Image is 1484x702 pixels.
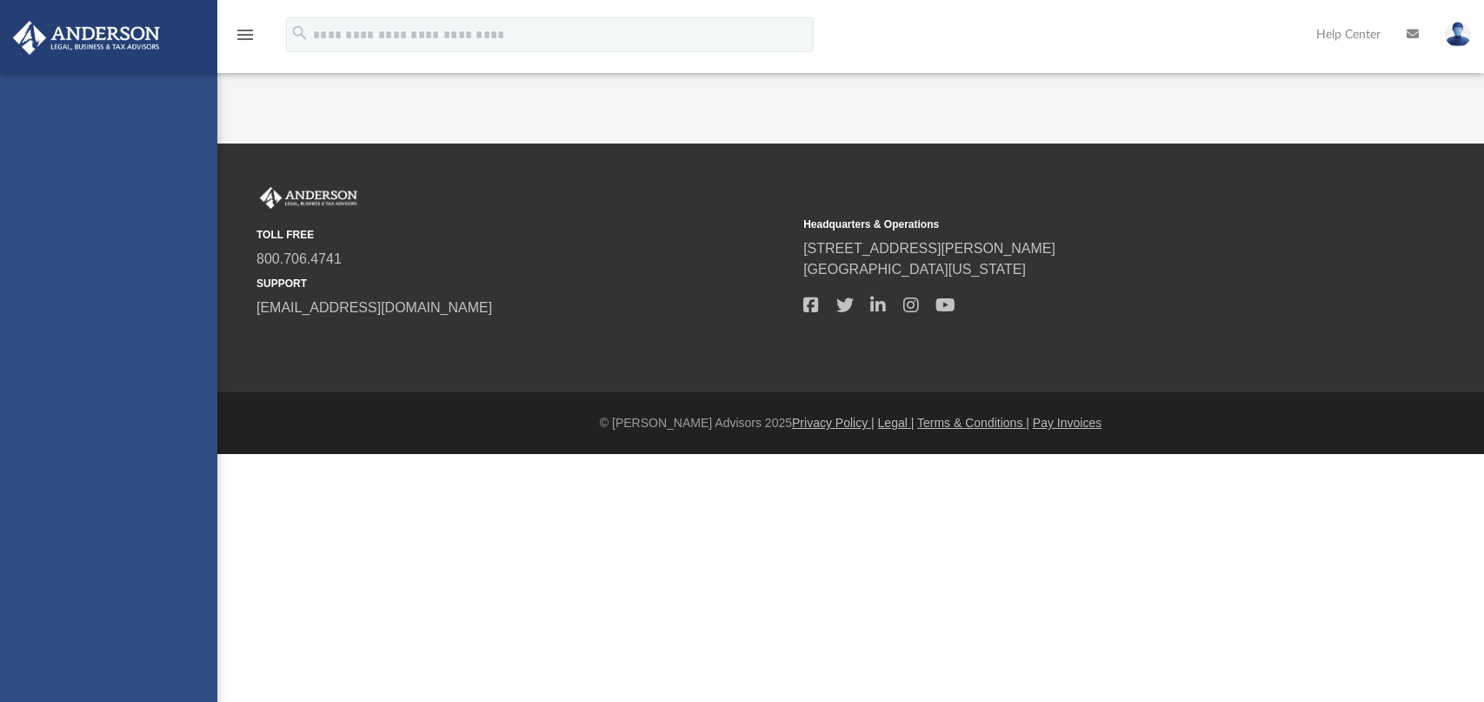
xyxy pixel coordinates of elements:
a: [EMAIL_ADDRESS][DOMAIN_NAME] [256,300,492,315]
small: TOLL FREE [256,227,791,243]
small: Headquarters & Operations [803,217,1338,232]
i: menu [235,24,256,45]
img: Anderson Advisors Platinum Portal [8,21,165,55]
a: menu [235,33,256,45]
div: © [PERSON_NAME] Advisors 2025 [217,414,1484,432]
a: 800.706.4741 [256,251,342,266]
i: search [290,23,309,43]
img: Anderson Advisors Platinum Portal [256,187,361,210]
a: Pay Invoices [1033,416,1101,430]
a: [STREET_ADDRESS][PERSON_NAME] [803,241,1055,256]
small: SUPPORT [256,276,791,291]
a: Privacy Policy | [792,416,875,430]
a: Legal | [878,416,915,430]
img: User Pic [1445,22,1471,47]
a: [GEOGRAPHIC_DATA][US_STATE] [803,262,1026,277]
a: Terms & Conditions | [917,416,1029,430]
